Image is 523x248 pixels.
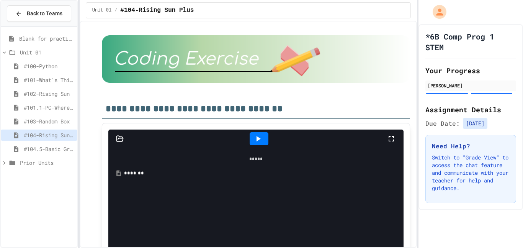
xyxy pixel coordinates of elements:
h3: Need Help? [432,141,510,151]
span: Prior Units [20,159,74,167]
span: Unit 01 [92,7,111,13]
span: #104-Rising Sun Plus [120,6,194,15]
div: [PERSON_NAME] [428,82,514,89]
h2: Assignment Details [425,104,516,115]
span: #103-Random Box [24,117,74,125]
h2: Your Progress [425,65,516,76]
span: Back to Teams [27,10,62,18]
span: Unit 01 [20,48,74,56]
span: #104.5-Basic Graphics Review [24,145,74,153]
span: #104-Rising Sun Plus [24,131,74,139]
span: Blank for practice [19,34,74,43]
span: Due Date: [425,119,460,128]
span: #101.1-PC-Where am I? [24,103,74,112]
button: Back to Teams [7,5,71,22]
p: Switch to "Grade View" to access the chat feature and communicate with your teacher for help and ... [432,154,510,192]
span: #102-Rising Sun [24,90,74,98]
span: [DATE] [463,118,487,129]
h1: *6B Comp Prog 1 STEM [425,31,516,53]
span: #100-Python [24,62,74,70]
span: #101-What's This ?? [24,76,74,84]
div: My Account [425,3,448,21]
span: / [114,7,117,13]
